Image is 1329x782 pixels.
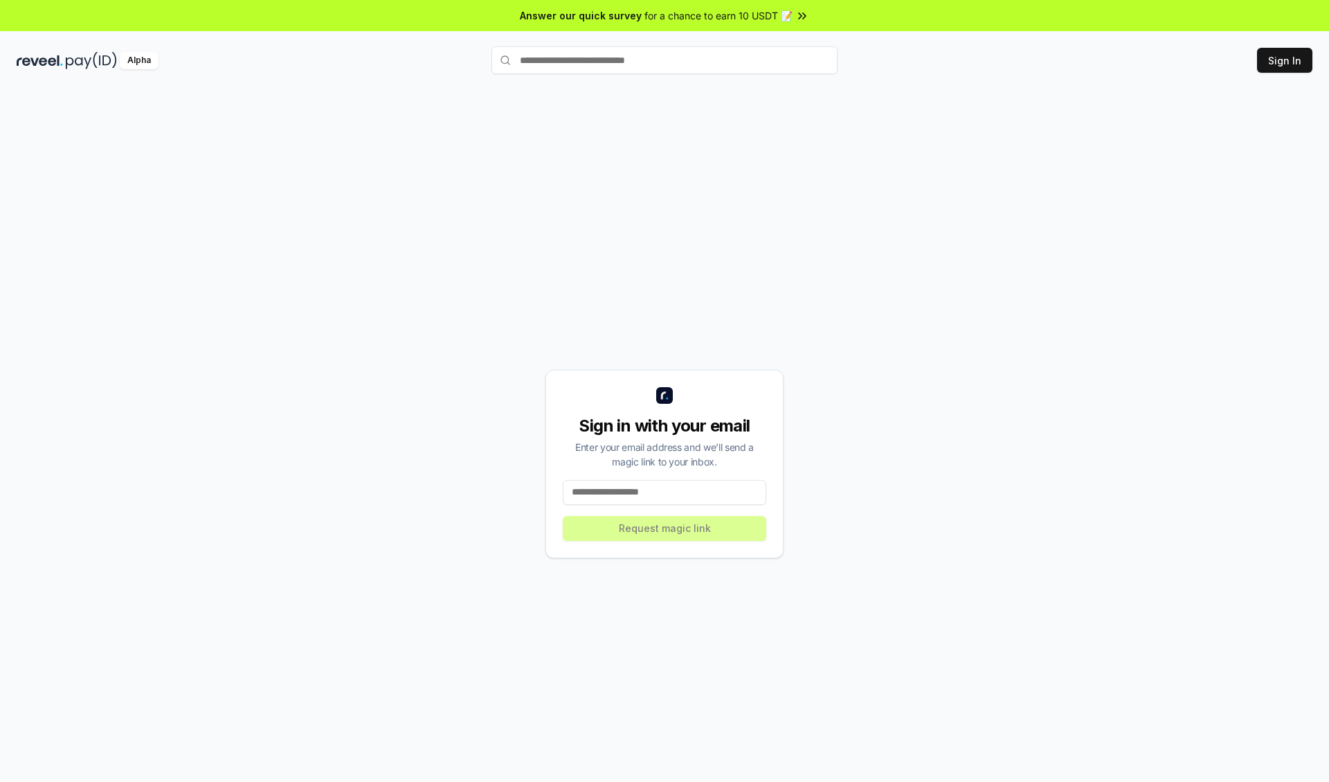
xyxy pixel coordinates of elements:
button: Sign In [1257,48,1312,73]
img: reveel_dark [17,52,63,69]
div: Sign in with your email [563,415,766,437]
span: Answer our quick survey [520,8,642,23]
img: logo_small [656,387,673,404]
div: Alpha [120,52,159,69]
div: Enter your email address and we’ll send a magic link to your inbox. [563,440,766,469]
span: for a chance to earn 10 USDT 📝 [644,8,793,23]
img: pay_id [66,52,117,69]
